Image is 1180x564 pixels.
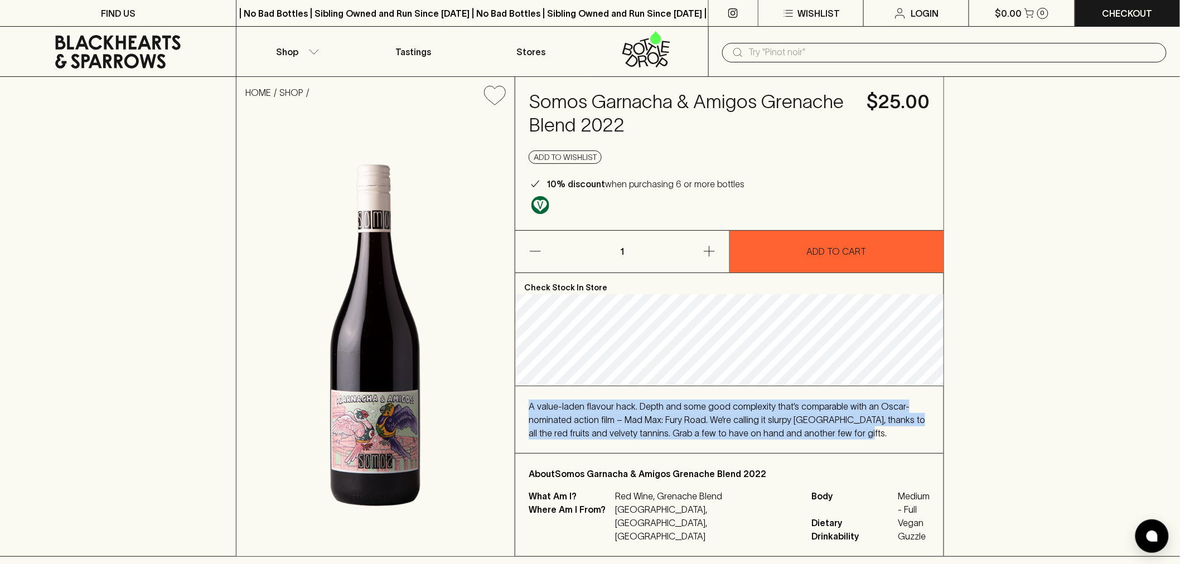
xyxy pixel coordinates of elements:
[529,489,612,503] p: What Am I?
[529,503,612,543] p: Where Am I From?
[615,489,799,503] p: Red Wine, Grenache Blend
[276,45,298,59] p: Shop
[1102,7,1153,20] p: Checkout
[245,87,271,98] a: HOME
[236,27,354,76] button: Shop
[867,90,930,114] h4: $25.00
[529,90,854,137] h4: Somos Garnacha & Amigos Grenache Blend 2022
[812,529,896,543] span: Drinkability
[517,45,546,59] p: Stores
[812,516,896,529] span: Dietary
[1147,531,1158,542] img: bubble-icon
[615,503,799,543] p: [GEOGRAPHIC_DATA], [GEOGRAPHIC_DATA], [GEOGRAPHIC_DATA]
[547,177,744,191] p: when purchasing 6 or more bottles
[529,467,930,480] p: About Somos Garnacha & Amigos Grenache Blend 2022
[995,7,1022,20] p: $0.00
[1041,10,1045,16] p: 0
[279,87,303,98] a: SHOP
[730,231,944,273] button: ADD TO CART
[395,45,431,59] p: Tastings
[547,179,605,189] b: 10% discount
[812,489,896,516] span: Body
[355,27,472,76] a: Tastings
[749,43,1158,61] input: Try "Pinot noir"
[898,489,930,516] span: Medium - Full
[609,231,636,273] p: 1
[529,193,552,217] a: Made without the use of any animal products.
[472,27,590,76] a: Stores
[529,150,602,164] button: Add to wishlist
[898,516,930,529] span: Vegan
[236,114,515,556] img: 32045.png
[911,7,939,20] p: Login
[101,7,136,20] p: FIND US
[531,196,549,214] img: Vegan
[898,529,930,543] span: Guzzle
[797,7,840,20] p: Wishlist
[807,245,867,258] p: ADD TO CART
[515,273,944,294] p: Check Stock In Store
[529,401,925,438] span: A value-laden flavour hack. Depth and some good complexity that’s comparable with an Oscar-nomina...
[480,81,510,110] button: Add to wishlist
